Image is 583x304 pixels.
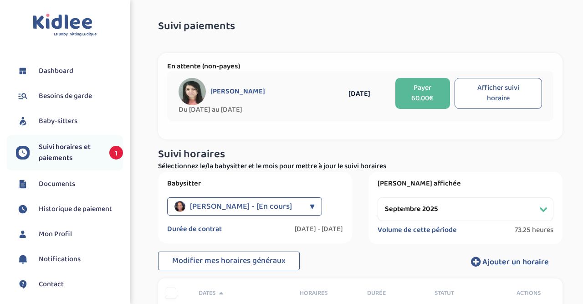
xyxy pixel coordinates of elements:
a: Suivi horaires et paiements 1 [16,142,123,164]
a: Contact [16,278,123,291]
button: Modifier mes horaires généraux [158,252,300,271]
button: Payer 60.00€ [395,78,450,109]
img: documents.svg [16,177,30,191]
span: Historique de paiement [39,204,112,215]
span: Suivi paiements [158,21,235,32]
span: Horaires [300,289,353,298]
label: Volume de cette période [378,226,457,235]
label: Babysitter [167,179,343,188]
span: Mon Profil [39,229,72,240]
a: Baby-sitters [16,114,123,128]
span: Modifier mes horaires généraux [172,254,286,267]
span: Notifications [39,254,81,265]
span: Baby-sitters [39,116,77,127]
img: avatar [179,78,206,105]
span: Contact [39,279,64,290]
span: Suivi horaires et paiements [39,142,100,164]
span: 1 [109,146,123,160]
span: Documents [39,179,75,190]
a: Besoins de garde [16,89,123,103]
button: Afficher suivi horaire [455,78,542,109]
a: Historique de paiement [16,202,123,216]
div: Statut [428,289,495,298]
a: Dashboard [16,64,123,78]
img: suivihoraire.svg [16,146,30,160]
img: logo.svg [33,14,97,37]
div: Dates [192,289,293,298]
div: Durée [360,289,428,298]
img: avatar_cruz-emelie_2025_04_02_01_03_54.png [174,201,185,212]
span: Dashboard [39,66,73,77]
h3: Suivi horaires [158,149,563,160]
img: babysitters.svg [16,114,30,128]
div: Actions [495,289,563,298]
span: Besoins de garde [39,91,92,102]
label: Durée de contrat [167,225,222,234]
a: Documents [16,177,123,191]
img: profil.svg [16,227,30,241]
img: dashboard.svg [16,64,30,78]
button: Ajouter un horaire [457,252,563,272]
a: Notifications [16,252,123,266]
a: Mon Profil [16,227,123,241]
img: contact.svg [16,278,30,291]
span: 73.25 heures [515,226,553,235]
p: En attente (non-payes) [167,62,553,71]
img: besoin.svg [16,89,30,103]
span: Du [DATE] au [DATE] [179,105,328,114]
div: ▼ [310,197,315,216]
span: Ajouter un horaire [482,256,549,268]
div: [DATE] [328,88,391,99]
img: notification.svg [16,252,30,266]
label: [DATE] - [DATE] [295,225,343,234]
span: [PERSON_NAME] - [En cours] [190,197,292,216]
p: Sélectionnez le/la babysitter et le mois pour mettre à jour le suivi horaires [158,161,563,172]
img: suivihoraire.svg [16,202,30,216]
span: [PERSON_NAME] [210,87,265,96]
label: [PERSON_NAME] affichée [378,179,553,188]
